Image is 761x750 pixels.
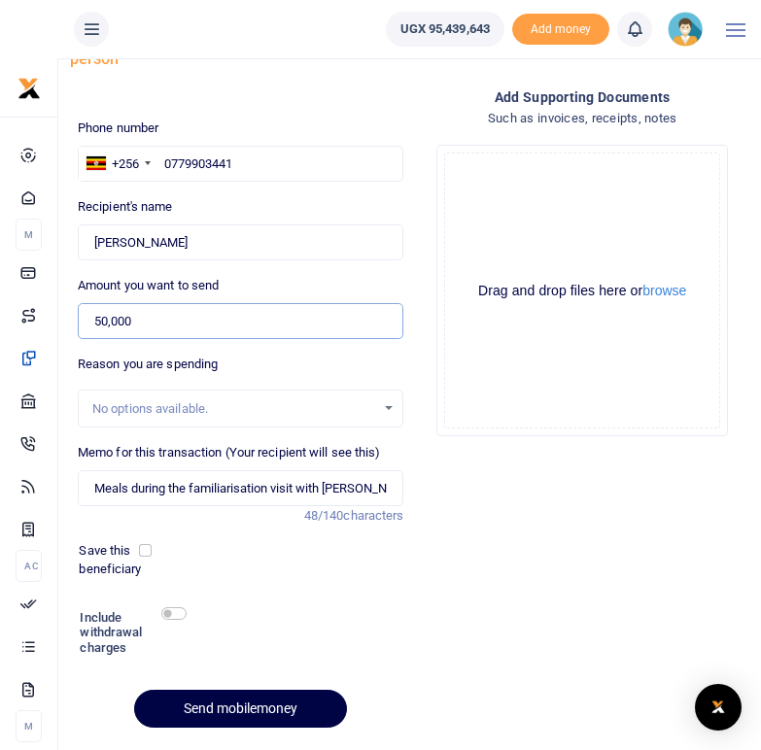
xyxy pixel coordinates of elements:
div: No options available. [92,399,376,419]
input: Loading name... [78,224,404,261]
input: UGX [78,303,404,340]
li: Toup your wallet [512,14,609,46]
span: characters [343,508,403,523]
label: Phone number [78,119,158,138]
label: Recipient's name [78,197,173,217]
label: Memo for this transaction (Your recipient will see this) [78,443,381,462]
span: UGX 95,439,643 [400,19,490,39]
span: 48/140 [304,508,344,523]
h6: Include withdrawal charges [80,610,177,656]
a: UGX 95,439,643 [386,12,504,47]
input: Enter extra information [78,470,404,507]
div: +256 [112,154,139,174]
img: logo-small [17,77,41,100]
li: Wallet ballance [378,12,512,47]
label: Amount you want to send [78,276,219,295]
input: Enter phone number [78,146,404,183]
li: Ac [16,550,42,582]
li: M [16,219,42,251]
div: Drag and drop files here or [445,282,719,300]
h4: Such as invoices, receipts, notes [419,108,745,129]
li: M [16,710,42,742]
a: logo-small logo-large logo-large [17,80,41,94]
div: Open Intercom Messenger [695,684,742,731]
button: browse [642,284,686,297]
h4: Add supporting Documents [419,86,745,108]
div: Uganda: +256 [79,147,156,182]
a: Add money [512,20,609,35]
div: File Uploader [436,145,728,436]
a: profile-user [668,12,710,47]
span: Add money [512,14,609,46]
label: Reason you are spending [78,355,218,374]
label: Save this beneficiary [79,541,142,579]
button: Send mobilemoney [134,690,347,728]
img: profile-user [668,12,703,47]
